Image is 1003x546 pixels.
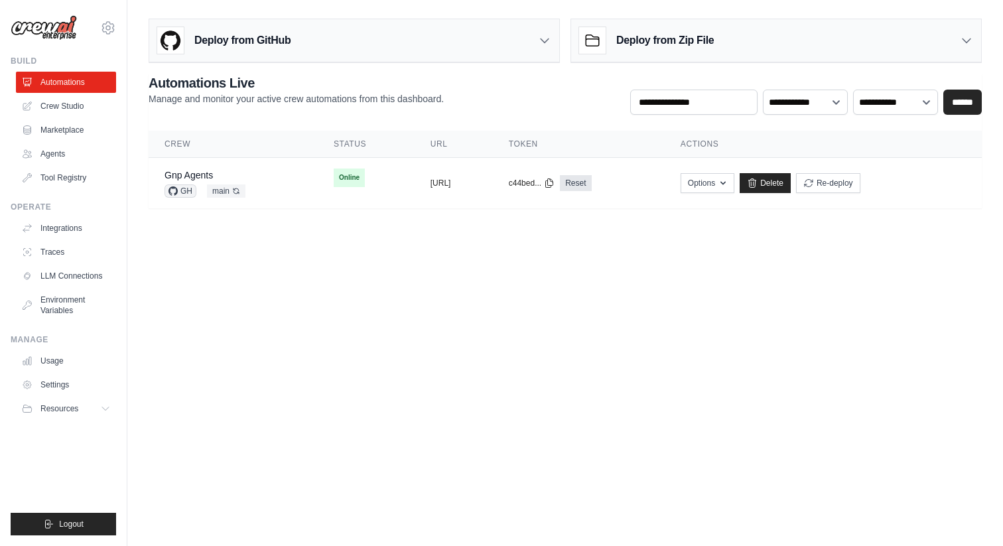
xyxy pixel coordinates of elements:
div: Operate [11,202,116,212]
h3: Deploy from GitHub [194,33,291,48]
span: GH [165,184,196,198]
th: Token [493,131,665,158]
button: Re-deploy [796,173,860,193]
a: Delete [740,173,791,193]
span: Logout [59,519,84,529]
a: Reset [560,175,591,191]
span: main [207,184,245,198]
button: Logout [11,513,116,535]
button: Resources [16,398,116,419]
img: Logo [11,15,77,40]
a: Gnp Agents [165,170,213,180]
a: Usage [16,350,116,372]
a: Tool Registry [16,167,116,188]
h2: Automations Live [149,74,444,92]
th: URL [415,131,493,158]
th: Status [318,131,415,158]
th: Crew [149,131,318,158]
a: LLM Connections [16,265,116,287]
th: Actions [665,131,982,158]
p: Manage and monitor your active crew automations from this dashboard. [149,92,444,105]
button: Options [681,173,734,193]
a: Automations [16,72,116,93]
span: Online [334,169,365,187]
a: Crew Studio [16,96,116,117]
h3: Deploy from Zip File [616,33,714,48]
button: c44bed... [509,178,555,188]
img: GitHub Logo [157,27,184,54]
a: Traces [16,241,116,263]
div: Manage [11,334,116,345]
a: Settings [16,374,116,395]
a: Integrations [16,218,116,239]
div: Build [11,56,116,66]
span: Resources [40,403,78,414]
a: Marketplace [16,119,116,141]
a: Agents [16,143,116,165]
a: Environment Variables [16,289,116,321]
